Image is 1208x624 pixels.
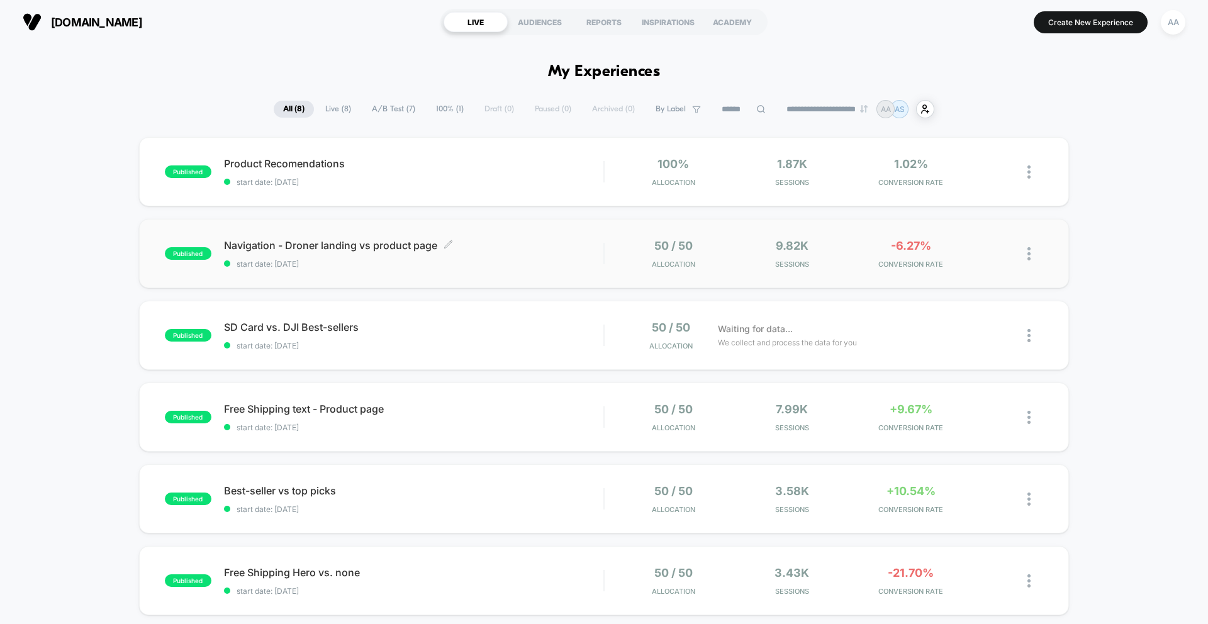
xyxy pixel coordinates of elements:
span: published [165,574,211,587]
span: start date: [DATE] [224,586,603,596]
span: 1.02% [894,157,928,170]
span: 100% [657,157,689,170]
div: Duration [467,323,501,337]
h1: My Experiences [548,63,661,81]
div: REPORTS [572,12,636,32]
span: CONVERSION RATE [854,178,967,187]
p: AS [895,104,905,114]
span: published [165,411,211,423]
button: Play, NEW DEMO 2025-VEED.mp4 [293,159,323,189]
span: All ( 8 ) [274,101,314,118]
span: Live ( 8 ) [316,101,361,118]
img: close [1027,247,1031,260]
span: 100% ( 1 ) [427,101,473,118]
span: 50 / 50 [654,566,693,579]
span: CONVERSION RATE [854,423,967,432]
span: 50 / 50 [654,403,693,416]
span: Sessions [736,178,849,187]
span: Sessions [736,423,849,432]
span: 50 / 50 [652,321,690,334]
span: Sessions [736,587,849,596]
span: CONVERSION RATE [854,587,967,596]
span: Allocation [652,178,695,187]
span: start date: [DATE] [224,341,603,350]
span: CONVERSION RATE [854,505,967,514]
span: 3.58k [775,484,809,498]
span: SD Card vs. DJI Best-sellers [224,321,603,333]
div: AA [1161,10,1185,35]
span: Sessions [736,260,849,269]
img: Visually logo [23,13,42,31]
input: Volume [525,325,563,337]
span: Allocation [652,587,695,596]
div: INSPIRATIONS [636,12,700,32]
span: Allocation [649,342,693,350]
span: Allocation [652,505,695,514]
img: close [1027,493,1031,506]
span: start date: [DATE] [224,423,603,432]
span: Allocation [652,260,695,269]
span: 1.87k [777,157,807,170]
img: close [1027,411,1031,424]
span: Navigation - Droner landing vs product page [224,239,603,252]
div: AUDIENCES [508,12,572,32]
span: Free Shipping text - Product page [224,403,603,415]
span: 50 / 50 [654,484,693,498]
span: By Label [656,104,686,114]
span: Sessions [736,505,849,514]
input: Seek [9,303,609,315]
span: 3.43k [775,566,809,579]
span: published [165,247,211,260]
img: close [1027,165,1031,179]
span: -21.70% [888,566,934,579]
span: Waiting for data... [718,322,793,336]
span: published [165,329,211,342]
span: start date: [DATE] [224,504,603,514]
span: +10.54% [886,484,936,498]
button: [DOMAIN_NAME] [19,12,146,32]
img: end [860,105,868,113]
div: Current time [437,323,466,337]
span: 50 / 50 [654,239,693,252]
span: Free Shipping Hero vs. none [224,566,603,579]
span: A/B Test ( 7 ) [362,101,425,118]
p: AA [881,104,891,114]
span: start date: [DATE] [224,259,603,269]
span: -6.27% [891,239,931,252]
img: close [1027,329,1031,342]
div: LIVE [444,12,508,32]
span: We collect and process the data for you [718,337,857,348]
div: ACADEMY [700,12,764,32]
button: Play, NEW DEMO 2025-VEED.mp4 [6,320,26,340]
span: 7.99k [776,403,808,416]
span: published [165,493,211,505]
span: +9.67% [890,403,932,416]
span: 9.82k [776,239,808,252]
span: [DOMAIN_NAME] [51,16,142,29]
span: Product Recomendations [224,157,603,170]
span: Allocation [652,423,695,432]
img: close [1027,574,1031,588]
span: start date: [DATE] [224,177,603,187]
button: AA [1157,9,1189,35]
span: published [165,165,211,178]
span: Best-seller vs top picks [224,484,603,497]
button: Create New Experience [1034,11,1148,33]
span: CONVERSION RATE [854,260,967,269]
